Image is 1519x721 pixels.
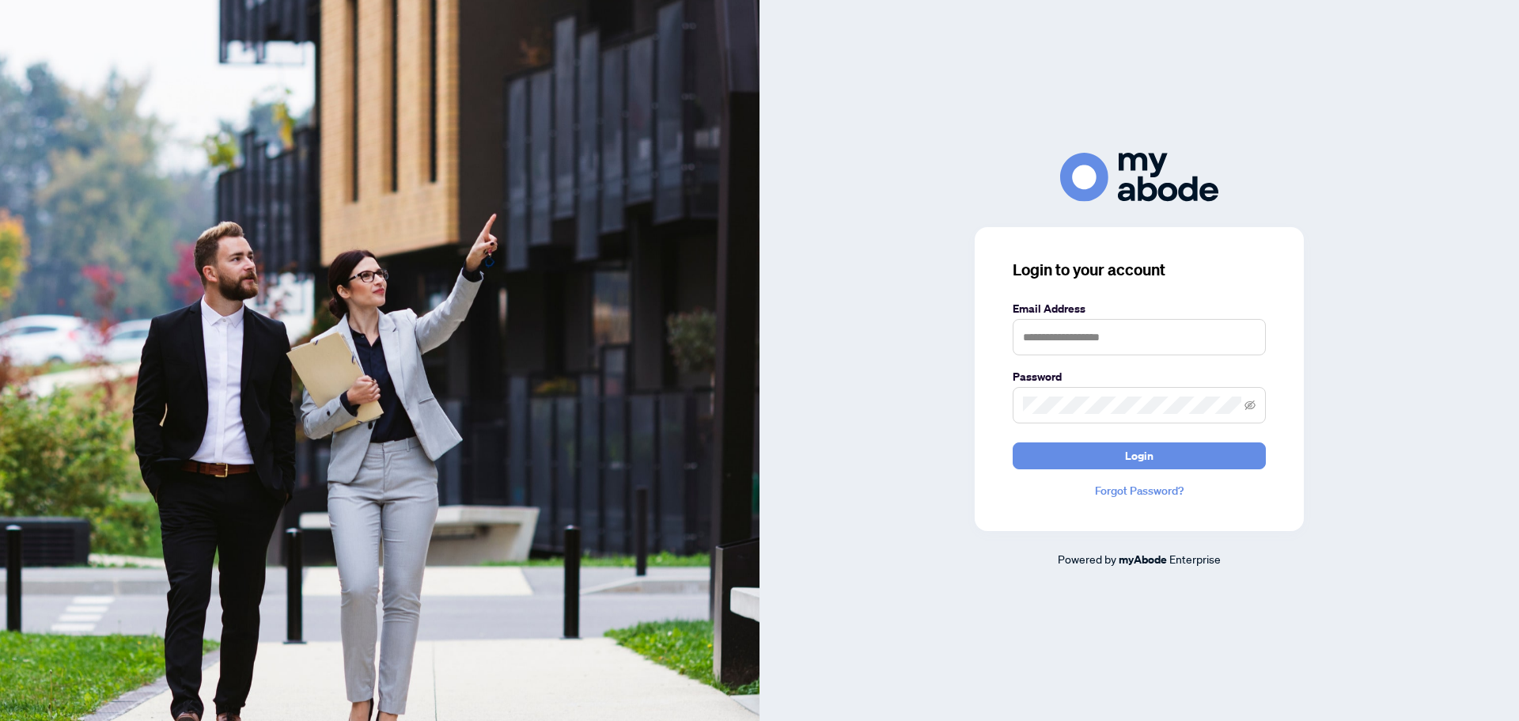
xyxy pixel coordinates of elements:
[1169,552,1221,566] span: Enterprise
[1013,482,1266,499] a: Forgot Password?
[1013,259,1266,281] h3: Login to your account
[1058,552,1116,566] span: Powered by
[1119,551,1167,568] a: myAbode
[1013,442,1266,469] button: Login
[1244,400,1256,411] span: eye-invisible
[1013,368,1266,385] label: Password
[1013,300,1266,317] label: Email Address
[1125,443,1153,469] span: Login
[1060,153,1218,201] img: ma-logo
